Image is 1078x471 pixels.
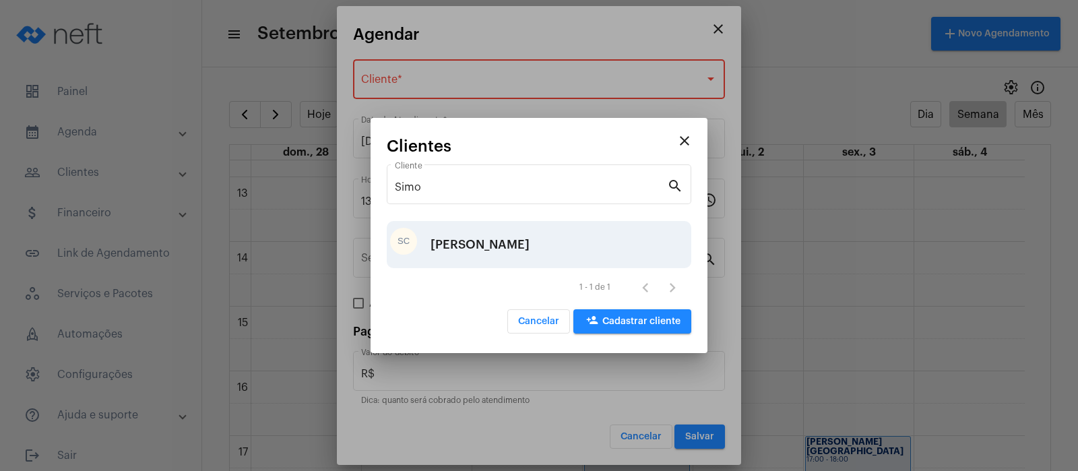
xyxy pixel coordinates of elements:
button: Cadastrar cliente [573,309,691,334]
input: Pesquisar cliente [395,181,667,193]
span: Cadastrar cliente [584,317,680,326]
button: Próxima página [659,274,686,301]
button: Cancelar [507,309,570,334]
span: Cancelar [518,317,559,326]
div: [PERSON_NAME] [431,224,530,265]
span: Clientes [387,137,451,155]
mat-icon: person_add [584,314,600,330]
div: SC [390,228,417,255]
button: Página anterior [632,274,659,301]
div: 1 - 1 de 1 [579,283,610,292]
mat-icon: search [667,177,683,193]
mat-icon: close [676,133,693,149]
